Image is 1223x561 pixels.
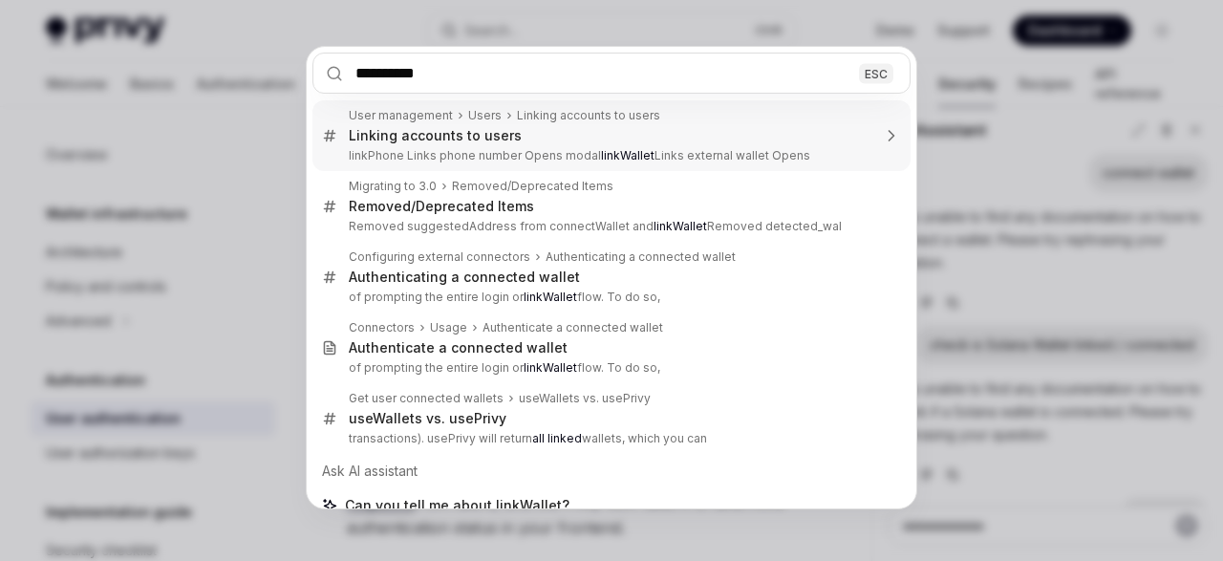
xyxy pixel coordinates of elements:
[349,269,580,286] div: Authenticating a connected wallet
[349,127,522,144] div: Linking accounts to users
[349,339,568,356] div: Authenticate a connected wallet
[452,179,613,194] div: Removed/Deprecated Items
[349,198,534,215] div: Removed/Deprecated Items
[349,219,870,234] p: Removed suggestedAddress from connectWallet and Removed detected_wal
[349,431,870,446] p: transactions). usePrivy will return wallets, which you can
[349,410,506,427] div: useWallets vs. usePrivy
[524,290,577,304] b: linkWallet
[524,360,577,375] b: linkWallet
[519,391,651,406] div: useWallets vs. usePrivy
[468,108,502,123] div: Users
[654,219,707,233] b: linkWallet
[517,108,660,123] div: Linking accounts to users
[483,320,663,335] div: Authenticate a connected wallet
[532,431,582,445] b: all linked
[546,249,736,265] div: Authenticating a connected wallet
[349,360,870,376] p: of prompting the entire login or flow. To do so,
[349,249,530,265] div: Configuring external connectors
[349,148,870,163] p: linkPhone Links phone number Opens modal Links external wallet Opens
[349,108,453,123] div: User management
[601,148,654,162] b: linkWallet
[859,63,893,83] div: ESC
[345,496,569,515] span: Can you tell me about linkWallet?
[312,454,911,488] div: Ask AI assistant
[349,290,870,305] p: of prompting the entire login or flow. To do so,
[349,391,504,406] div: Get user connected wallets
[349,179,437,194] div: Migrating to 3.0
[430,320,467,335] div: Usage
[349,320,415,335] div: Connectors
